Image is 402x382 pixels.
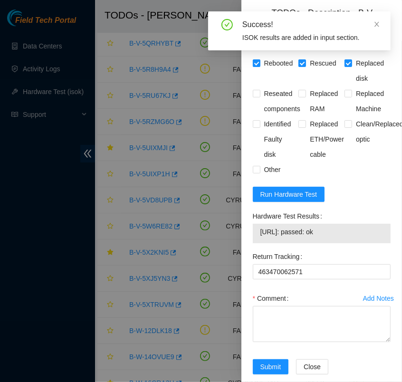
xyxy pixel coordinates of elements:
[242,19,379,30] div: Success!
[253,291,293,306] label: Comment
[306,116,348,162] span: Replaced ETH/Power cable
[253,249,306,264] label: Return Tracking
[260,362,281,372] span: Submit
[304,362,321,372] span: Close
[260,116,299,162] span: Identified Faulty disk
[260,56,297,71] span: Rebooted
[296,359,328,374] button: Close
[363,295,394,302] div: Add Notes
[260,189,317,200] span: Run Hardware Test
[373,21,380,28] span: close
[260,86,304,116] span: Reseated components
[253,187,325,202] button: Run Hardware Test
[242,32,379,43] div: ISOK results are added in input section.
[221,19,233,30] span: check-circle
[306,86,345,116] span: Replaced RAM
[363,291,394,306] button: Add Notes
[306,56,340,71] span: Rescued
[253,264,391,279] input: Return Tracking
[253,306,391,342] textarea: Comment
[352,56,391,86] span: Replaced disk
[352,86,391,116] span: Replaced Machine
[253,359,289,374] button: Submit
[253,209,326,224] label: Hardware Test Results
[260,227,383,237] span: [URL]: passed: ok
[272,8,391,33] div: TODOs - Description - B-V-5X2KNI5
[260,162,285,177] span: Other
